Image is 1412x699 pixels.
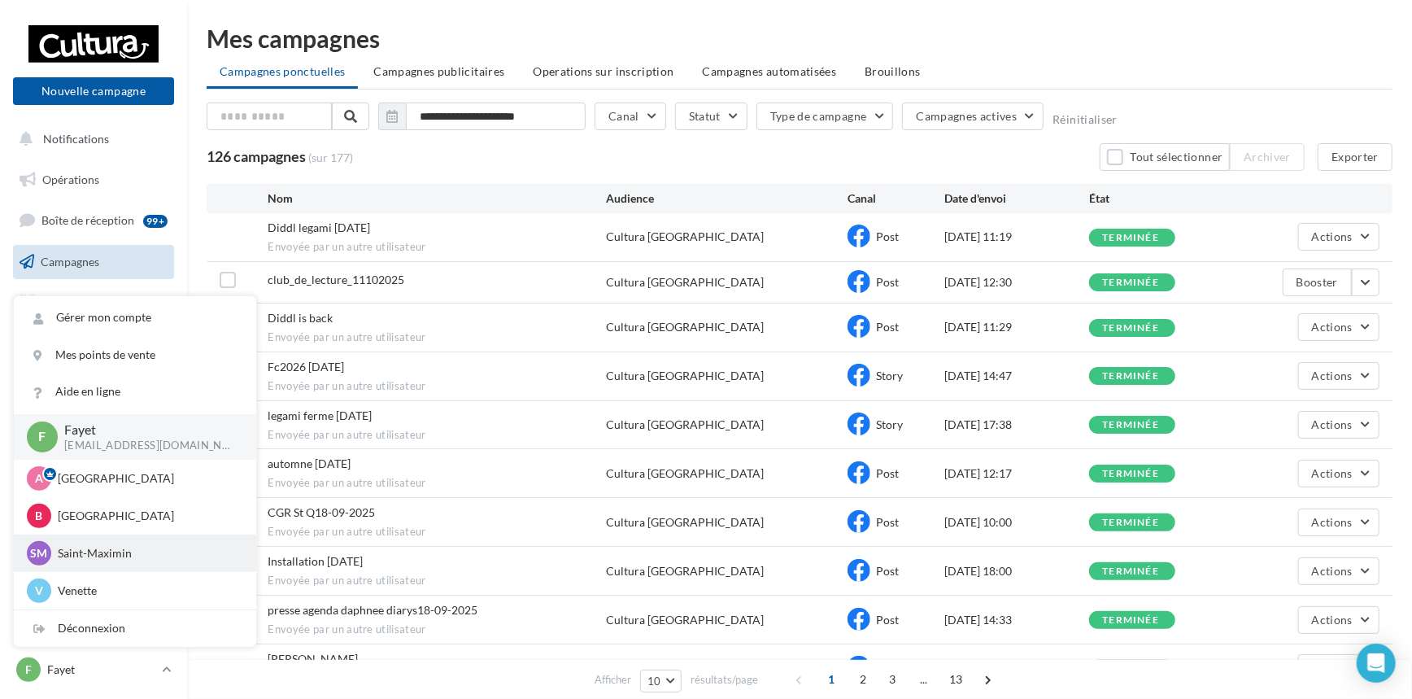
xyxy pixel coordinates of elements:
[902,103,1044,130] button: Campagnes actives
[1312,613,1353,627] span: Actions
[64,439,230,453] p: [EMAIL_ADDRESS][DOMAIN_NAME]
[14,299,256,336] a: Gérer mon compte
[756,103,894,130] button: Type de campagne
[1318,143,1392,171] button: Exporter
[35,470,43,487] span: A
[1283,269,1352,296] button: Booster
[207,147,306,165] span: 126 campagnes
[268,623,606,637] span: Envoyée par un autre utilisateur
[268,476,606,491] span: Envoyée par un autre utilisateur
[1102,518,1159,528] div: terminée
[1298,223,1379,251] button: Actions
[943,666,970,692] span: 13
[606,190,848,207] div: Audience
[1052,113,1118,126] button: Réinitialiser
[13,77,174,105] button: Nouvelle campagne
[818,666,844,692] span: 1
[42,173,99,186] span: Opérations
[876,229,899,243] span: Post
[39,427,46,446] span: F
[1298,313,1379,341] button: Actions
[675,103,747,130] button: Statut
[10,163,177,197] a: Opérations
[606,368,764,384] div: Cultura [GEOGRAPHIC_DATA]
[268,360,344,374] span: Fc2026 26-09-2025
[268,240,606,255] span: Envoyée par un autre utilisateur
[703,64,837,78] span: Campagnes automatisées
[1102,566,1159,577] div: terminée
[268,603,477,617] span: presse agenda daphnee diarys18-09-2025
[268,379,606,394] span: Envoyée par un autre utilisateur
[373,64,504,78] span: Campagnes publicitaires
[1298,606,1379,634] button: Actions
[268,221,370,234] span: Diddl legami halloween
[1312,564,1353,578] span: Actions
[1298,411,1379,439] button: Actions
[1298,362,1379,390] button: Actions
[14,610,256,647] div: Déconnexion
[944,465,1089,482] div: [DATE] 12:17
[1357,644,1396,683] div: Open Intercom Messenger
[876,417,903,431] span: Story
[31,545,48,561] span: SM
[10,245,177,279] a: Campagnes
[944,514,1089,531] div: [DATE] 10:00
[647,675,661,688] span: 10
[14,374,256,410] a: Aide en ligne
[606,274,764,291] div: Cultura [GEOGRAPHIC_DATA]
[944,190,1089,207] div: Date d'envoi
[1312,320,1353,334] span: Actions
[35,583,43,599] span: V
[1298,460,1379,487] button: Actions
[47,662,155,678] p: Fayet
[606,514,764,531] div: Cultura [GEOGRAPHIC_DATA]
[58,583,237,599] p: Venette
[268,408,372,422] span: legami ferme 25-09-2025
[58,508,237,524] p: [GEOGRAPHIC_DATA]
[41,213,134,227] span: Boîte de réception
[944,417,1089,433] div: [DATE] 17:38
[944,563,1089,579] div: [DATE] 18:00
[606,319,764,335] div: Cultura [GEOGRAPHIC_DATA]
[606,563,764,579] div: Cultura [GEOGRAPHIC_DATA]
[143,215,168,228] div: 99+
[268,554,363,568] span: Installation noel 2025
[268,574,606,588] span: Envoyée par un autre utilisateur
[1089,190,1234,207] div: État
[1312,229,1353,243] span: Actions
[64,421,230,439] p: Fayet
[944,274,1089,291] div: [DATE] 12:30
[944,368,1089,384] div: [DATE] 14:47
[268,428,606,443] span: Envoyée par un autre utilisateur
[268,311,333,325] span: Diddl is back
[14,337,256,374] a: Mes points de vente
[876,515,899,529] span: Post
[876,275,899,289] span: Post
[848,190,944,207] div: Canal
[944,229,1089,245] div: [DATE] 11:19
[13,654,174,685] a: F Fayet
[1102,233,1159,243] div: terminée
[268,330,606,345] span: Envoyée par un autre utilisateur
[1230,143,1305,171] button: Archiver
[850,666,876,692] span: 2
[640,670,682,692] button: 10
[606,229,764,245] div: Cultura [GEOGRAPHIC_DATA]
[944,612,1089,628] div: [DATE] 14:33
[41,255,99,269] span: Campagnes
[1102,615,1159,626] div: terminée
[1102,371,1159,382] div: terminée
[916,109,1017,123] span: Campagnes actives
[876,320,899,334] span: Post
[1298,509,1379,536] button: Actions
[1102,277,1159,288] div: terminée
[1312,466,1353,480] span: Actions
[876,369,903,382] span: Story
[58,470,237,487] p: [GEOGRAPHIC_DATA]
[876,466,899,480] span: Post
[10,325,177,360] a: Calendrier
[268,525,606,540] span: Envoyée par un autre utilisateur
[1100,143,1230,171] button: Tout sélectionner
[865,64,921,78] span: Brouillons
[36,508,43,524] span: B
